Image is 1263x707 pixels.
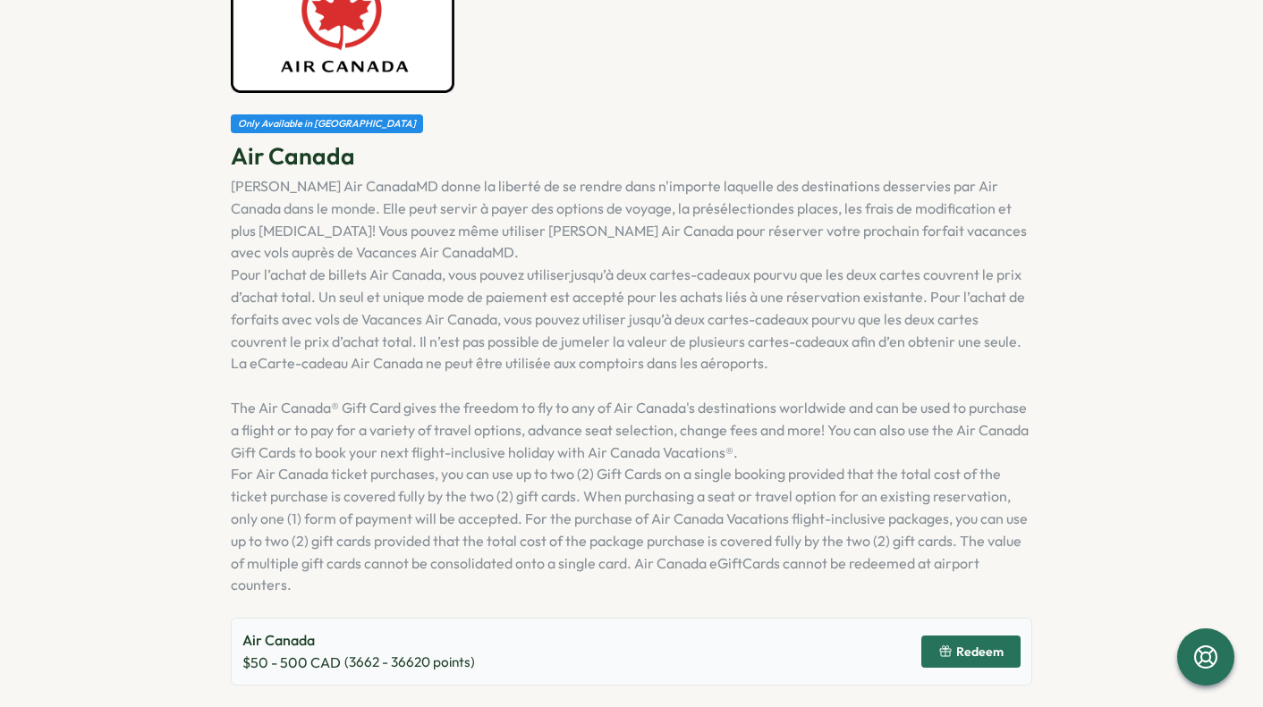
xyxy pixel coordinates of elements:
[231,140,1032,172] p: Air Canada
[344,652,475,672] span: ( 3662 - 36620 points)
[242,652,341,674] span: $ 50 - 500 CAD
[956,645,1004,658] span: Redeem
[921,635,1021,668] button: Redeem
[231,465,1028,593] span: For Air Canada ticket purchases, you can use up to two (2) Gift Cards on a single booking provide...
[231,265,1025,372] span: Pour l’achat de billets Air Canada, vous pouvez utiliserjusqu’à deux cartes-cadeaux pourvu que le...
[231,114,423,133] div: Only Available in [GEOGRAPHIC_DATA]
[242,629,475,652] p: Air Canada
[231,177,1027,261] span: [PERSON_NAME] Air CanadaMD donne la liberté de se rendre dans n'importe laquelle des destinations...
[231,399,1029,461] span: The Air Canada® Gift Card gives the freedom to fly to any of Air Canada's destinations worldwide ...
